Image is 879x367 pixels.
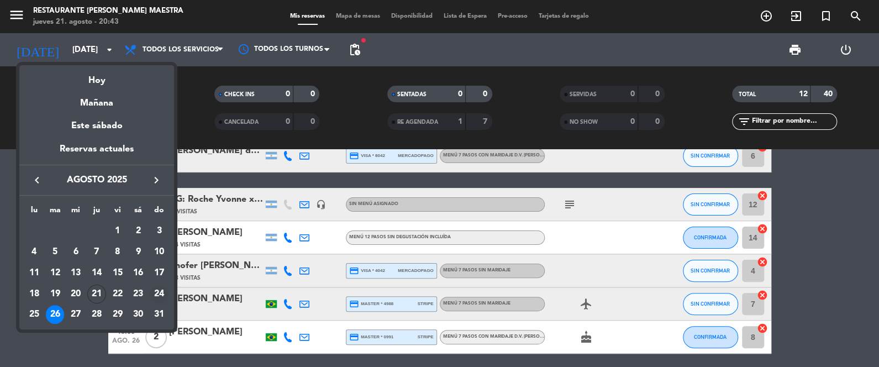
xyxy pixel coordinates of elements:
div: Hoy [19,65,174,88]
div: 4 [25,243,44,261]
td: 6 de agosto de 2025 [65,242,86,263]
div: 6 [66,243,85,261]
td: 3 de agosto de 2025 [149,221,170,242]
th: domingo [149,204,170,221]
td: 2 de agosto de 2025 [128,221,149,242]
td: 31 de agosto de 2025 [149,304,170,325]
div: 5 [46,243,65,261]
td: 23 de agosto de 2025 [128,284,149,305]
td: 1 de agosto de 2025 [107,221,128,242]
div: 18 [25,285,44,303]
td: 22 de agosto de 2025 [107,284,128,305]
span: agosto 2025 [47,173,146,187]
td: 28 de agosto de 2025 [86,304,107,325]
th: martes [45,204,66,221]
td: AGO. [24,221,107,242]
div: Reservas actuales [19,142,174,165]
th: lunes [24,204,45,221]
div: Mañana [19,88,174,111]
div: 8 [108,243,127,261]
div: 14 [87,264,106,282]
div: 20 [66,285,85,303]
td: 19 de agosto de 2025 [45,284,66,305]
div: 21 [87,285,106,303]
div: 16 [129,264,148,282]
div: 31 [150,305,169,324]
div: 25 [25,305,44,324]
td: 27 de agosto de 2025 [65,304,86,325]
th: sábado [128,204,149,221]
th: miércoles [65,204,86,221]
td: 15 de agosto de 2025 [107,263,128,284]
td: 17 de agosto de 2025 [149,263,170,284]
th: viernes [107,204,128,221]
div: 1 [108,222,127,241]
td: 8 de agosto de 2025 [107,242,128,263]
div: 24 [150,285,169,303]
td: 16 de agosto de 2025 [128,263,149,284]
i: keyboard_arrow_right [150,174,163,187]
div: Este sábado [19,111,174,141]
td: 18 de agosto de 2025 [24,284,45,305]
td: 10 de agosto de 2025 [149,242,170,263]
div: 19 [46,285,65,303]
td: 14 de agosto de 2025 [86,263,107,284]
td: 21 de agosto de 2025 [86,284,107,305]
div: 11 [25,264,44,282]
th: jueves [86,204,107,221]
td: 29 de agosto de 2025 [107,304,128,325]
td: 20 de agosto de 2025 [65,284,86,305]
td: 4 de agosto de 2025 [24,242,45,263]
i: keyboard_arrow_left [30,174,44,187]
div: 23 [129,285,148,303]
div: 12 [46,264,65,282]
div: 28 [87,305,106,324]
div: 9 [129,243,148,261]
div: 13 [66,264,85,282]
button: keyboard_arrow_left [27,173,47,187]
div: 30 [129,305,148,324]
td: 11 de agosto de 2025 [24,263,45,284]
td: 13 de agosto de 2025 [65,263,86,284]
button: keyboard_arrow_right [146,173,166,187]
td: 30 de agosto de 2025 [128,304,149,325]
td: 9 de agosto de 2025 [128,242,149,263]
td: 12 de agosto de 2025 [45,263,66,284]
div: 27 [66,305,85,324]
div: 10 [150,243,169,261]
div: 26 [46,305,65,324]
td: 7 de agosto de 2025 [86,242,107,263]
div: 17 [150,264,169,282]
td: 25 de agosto de 2025 [24,304,45,325]
div: 2 [129,222,148,241]
div: 3 [150,222,169,241]
td: 5 de agosto de 2025 [45,242,66,263]
div: 29 [108,305,127,324]
div: 7 [87,243,106,261]
td: 24 de agosto de 2025 [149,284,170,305]
div: 22 [108,285,127,303]
td: 26 de agosto de 2025 [45,304,66,325]
div: 15 [108,264,127,282]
